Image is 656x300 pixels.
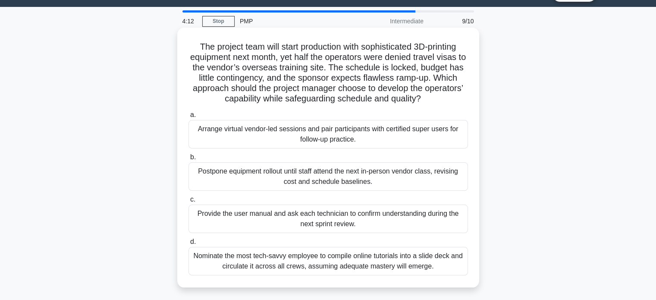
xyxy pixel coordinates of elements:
[188,120,468,148] div: Arrange virtual vendor-led sessions and pair participants with certified super users for follow-u...
[190,238,196,245] span: d.
[188,247,468,275] div: Nominate the most tech-savvy employee to compile online tutorials into a slide deck and circulate...
[177,13,202,30] div: 4:12
[188,205,468,233] div: Provide the user manual and ask each technician to confirm understanding during the next sprint r...
[188,41,469,104] h5: The project team will start production with sophisticated 3D-printing equipment next month, yet h...
[190,196,195,203] span: c.
[190,111,196,118] span: a.
[188,162,468,191] div: Postpone equipment rollout until staff attend the next in-person vendor class, revising cost and ...
[235,13,353,30] div: PMP
[429,13,479,30] div: 9/10
[353,13,429,30] div: Intermediate
[190,153,196,161] span: b.
[202,16,235,27] a: Stop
